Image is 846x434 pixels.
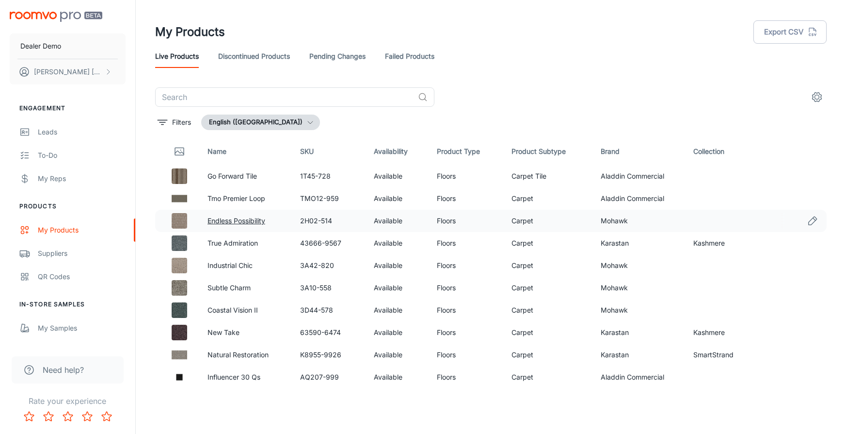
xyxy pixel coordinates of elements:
[593,299,686,321] td: Mohawk
[10,59,126,84] button: [PERSON_NAME] [PERSON_NAME]
[38,248,126,259] div: Suppliers
[292,344,366,366] td: K8955-9926
[97,407,116,426] button: Rate 5 star
[208,172,257,180] a: Go Forward Tile
[504,210,593,232] td: Carpet
[504,321,593,344] td: Carpet
[155,23,225,41] h1: My Products
[504,187,593,210] td: Carpet
[292,210,366,232] td: 2H02-514
[201,115,320,130] button: English ([GEOGRAPHIC_DATA])
[218,45,290,68] a: Discontinued Products
[429,210,504,232] td: Floors
[504,232,593,254] td: Carpet
[504,366,593,388] td: Carpet
[429,299,504,321] td: Floors
[292,165,366,187] td: 1T45-728
[38,127,126,137] div: Leads
[38,323,126,334] div: My Samples
[593,277,686,299] td: Mohawk
[593,344,686,366] td: Karastan
[366,232,429,254] td: Available
[208,284,251,292] a: Subtle Charm
[19,407,39,426] button: Rate 1 star
[208,351,269,359] a: Natural Restoration
[208,217,265,225] a: Endless Possibility
[8,395,128,407] p: Rate your experience
[172,117,191,128] p: Filters
[366,277,429,299] td: Available
[208,306,258,314] a: Coastal Vision II
[208,194,265,202] a: Tmo Premier Loop
[292,232,366,254] td: 43666-9567
[593,187,686,210] td: Aladdin Commercial
[292,277,366,299] td: 3A10-558
[429,232,504,254] td: Floors
[366,138,429,165] th: Availability
[429,254,504,277] td: Floors
[504,165,593,187] td: Carpet Tile
[593,321,686,344] td: Karastan
[686,138,773,165] th: Collection
[43,364,84,376] span: Need help?
[429,138,504,165] th: Product Type
[686,232,773,254] td: Kashmere
[38,225,126,235] div: My Products
[366,366,429,388] td: Available
[34,67,102,77] p: [PERSON_NAME] [PERSON_NAME]
[366,344,429,366] td: Available
[385,45,434,68] a: Failed Products
[504,277,593,299] td: Carpet
[78,407,97,426] button: Rate 4 star
[593,232,686,254] td: Karastan
[593,210,686,232] td: Mohawk
[292,254,366,277] td: 3A42-820
[38,150,126,161] div: To-do
[429,344,504,366] td: Floors
[208,373,260,381] a: Influencer 30 Qs
[155,115,193,130] button: filter
[593,254,686,277] td: Mohawk
[807,87,827,107] button: settings
[366,299,429,321] td: Available
[686,321,773,344] td: Kashmere
[208,239,258,247] a: True Admiration
[753,20,827,44] button: Export CSV
[504,344,593,366] td: Carpet
[429,165,504,187] td: Floors
[38,271,126,282] div: QR Codes
[593,366,686,388] td: Aladdin Commercial
[429,366,504,388] td: Floors
[593,138,686,165] th: Brand
[174,146,185,157] svg: Thumbnail
[504,299,593,321] td: Carpet
[10,12,102,22] img: Roomvo PRO Beta
[686,344,773,366] td: SmartStrand
[292,321,366,344] td: 63590-6474
[208,328,239,336] a: New Take
[504,138,593,165] th: Product Subtype
[593,165,686,187] td: Aladdin Commercial
[292,366,366,388] td: AQ207-999
[366,165,429,187] td: Available
[429,321,504,344] td: Floors
[208,261,253,269] a: Industrial Chic
[804,213,821,229] a: Edit
[292,138,366,165] th: SKU
[366,254,429,277] td: Available
[20,41,61,51] p: Dealer Demo
[504,254,593,277] td: Carpet
[366,187,429,210] td: Available
[39,407,58,426] button: Rate 2 star
[429,187,504,210] td: Floors
[58,407,78,426] button: Rate 3 star
[292,299,366,321] td: 3D44-578
[38,173,126,184] div: My Reps
[200,138,292,165] th: Name
[155,45,199,68] a: Live Products
[309,45,366,68] a: Pending Changes
[292,187,366,210] td: TMO12-959
[366,210,429,232] td: Available
[10,33,126,59] button: Dealer Demo
[429,277,504,299] td: Floors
